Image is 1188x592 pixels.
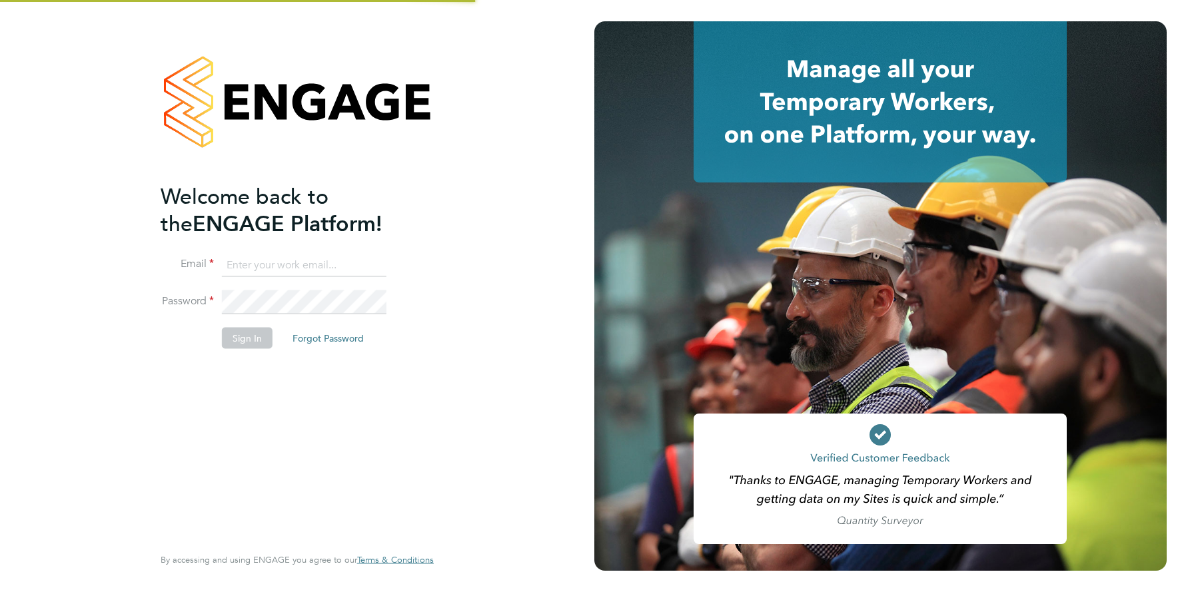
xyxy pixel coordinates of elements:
span: Terms & Conditions [357,554,434,565]
label: Password [161,294,214,308]
h2: ENGAGE Platform! [161,182,420,237]
button: Forgot Password [282,328,374,349]
button: Sign In [222,328,273,349]
span: Welcome back to the [161,183,328,236]
input: Enter your work email... [222,253,386,277]
label: Email [161,257,214,271]
a: Terms & Conditions [357,555,434,565]
span: By accessing and using ENGAGE you agree to our [161,554,434,565]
